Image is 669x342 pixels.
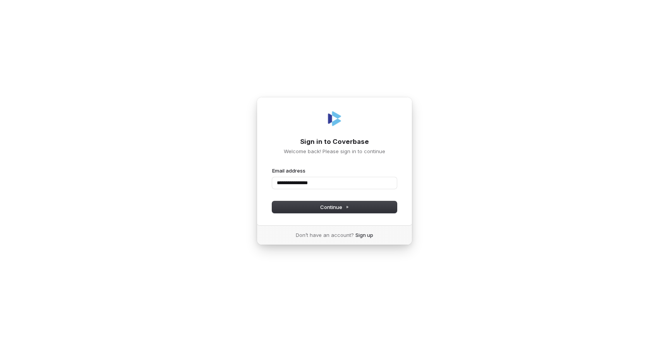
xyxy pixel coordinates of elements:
[272,167,305,174] label: Email address
[272,148,397,155] p: Welcome back! Please sign in to continue
[325,109,344,128] img: Coverbase
[296,231,354,238] span: Don’t have an account?
[272,137,397,147] h1: Sign in to Coverbase
[320,204,349,211] span: Continue
[272,201,397,213] button: Continue
[355,231,373,238] a: Sign up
